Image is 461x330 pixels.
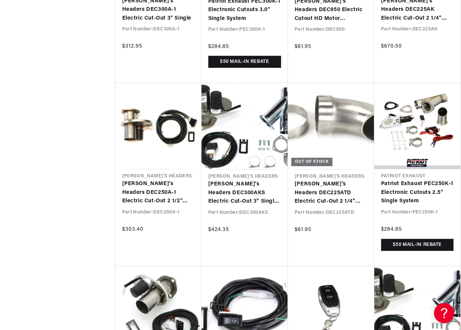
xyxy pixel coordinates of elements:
a: [PERSON_NAME]'s Headers DEC300AKS Electric Cut-Out 3" Single with Hook-Up Kit [208,180,281,206]
a: [PERSON_NAME]'s Headers DEC250A-1 Electric Cut-Out 2 1/2" Single [122,180,195,206]
a: Patriot Exhaust PEC250K-1 Electronic Cutouts 2.5" Single System [381,180,454,206]
a: [PERSON_NAME]'s Headers DEC225ATD Electric Cut-Out 2 1/4" Stainless Steel Turn Down Each [295,180,368,206]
